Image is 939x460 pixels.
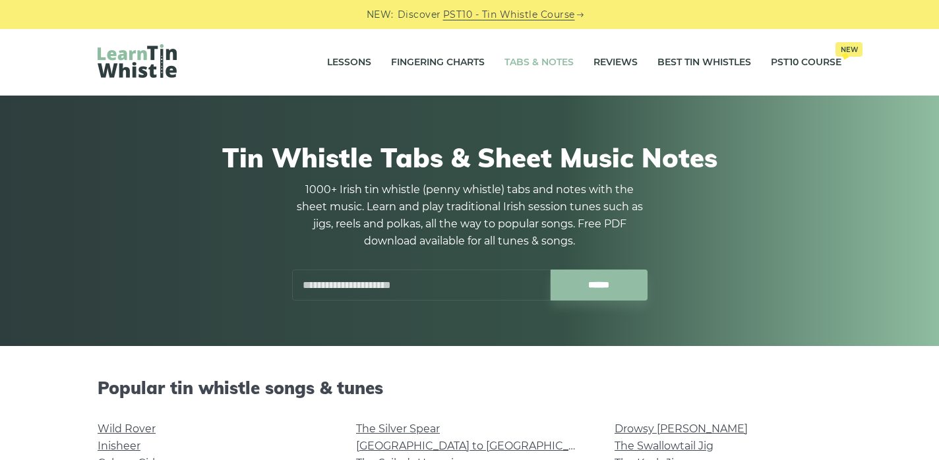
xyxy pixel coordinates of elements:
a: PST10 CourseNew [771,46,841,79]
a: Tabs & Notes [504,46,574,79]
a: Inisheer [98,440,140,452]
a: Lessons [327,46,371,79]
a: The Silver Spear [356,422,440,435]
h2: Popular tin whistle songs & tunes [98,378,841,398]
a: Drowsy [PERSON_NAME] [615,422,748,435]
a: [GEOGRAPHIC_DATA] to [GEOGRAPHIC_DATA] [356,440,599,452]
p: 1000+ Irish tin whistle (penny whistle) tabs and notes with the sheet music. Learn and play tradi... [291,181,648,250]
a: Fingering Charts [391,46,485,79]
img: LearnTinWhistle.com [98,44,177,78]
a: Reviews [593,46,638,79]
a: The Swallowtail Jig [615,440,713,452]
h1: Tin Whistle Tabs & Sheet Music Notes [98,142,841,173]
span: New [835,42,863,57]
a: Wild Rover [98,422,156,435]
a: Best Tin Whistles [657,46,751,79]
